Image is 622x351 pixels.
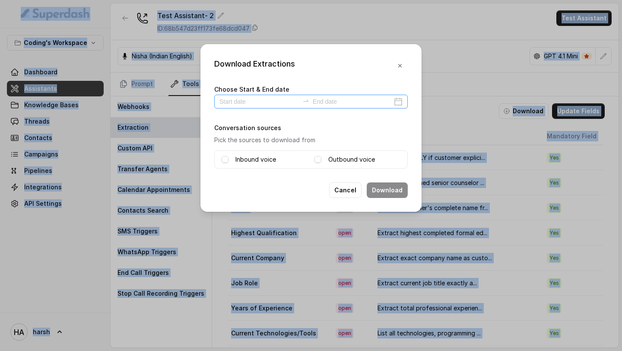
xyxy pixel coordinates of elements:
[367,182,408,198] button: Download
[302,97,309,104] span: swap-right
[235,154,276,165] label: Inbound voice
[214,124,281,131] label: Conversation sources
[313,97,392,106] input: End date
[214,86,289,93] label: Choose Start & End date
[214,135,408,145] p: Pick the sources to download from
[214,58,295,73] div: Download Extractions
[329,182,362,198] button: Cancel
[302,97,309,104] span: to
[219,97,299,106] input: Start date
[328,154,375,165] label: Outbound voice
